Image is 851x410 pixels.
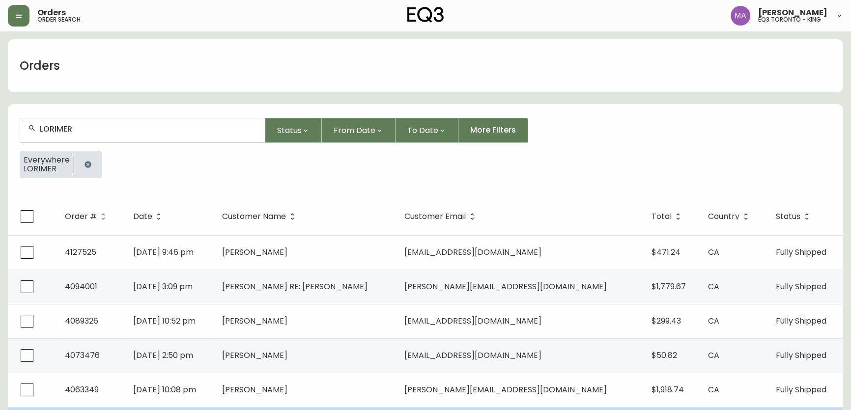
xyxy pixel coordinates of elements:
button: To Date [396,118,458,143]
span: [PERSON_NAME] RE: [PERSON_NAME] [222,281,368,292]
span: Date [133,212,165,221]
span: Fully Shipped [776,315,826,327]
span: More Filters [470,125,516,136]
span: $50.82 [652,350,677,361]
span: Customer Email [404,212,479,221]
span: Status [776,212,813,221]
span: Total [652,212,684,221]
span: Country [708,214,739,219]
span: [PERSON_NAME][EMAIL_ADDRESS][DOMAIN_NAME] [404,384,607,395]
span: CA [708,350,719,361]
span: Status [277,124,302,137]
span: Total [652,214,672,219]
span: [PERSON_NAME] [222,315,287,327]
span: [DATE] 3:09 pm [133,281,193,292]
span: From Date [334,124,375,137]
img: logo [407,7,444,23]
span: CA [708,281,719,292]
h1: Orders [20,57,60,74]
span: LORIMER [24,164,70,173]
span: Fully Shipped [776,350,826,361]
span: [DATE] 10:52 pm [133,315,196,327]
span: CA [708,384,719,395]
span: Date [133,214,152,219]
span: $471.24 [652,246,681,258]
span: [EMAIL_ADDRESS][DOMAIN_NAME] [404,315,541,327]
h5: order search [37,17,81,23]
span: 4127525 [65,246,96,258]
span: Fully Shipped [776,246,826,258]
span: 4089326 [65,315,98,327]
span: $1,779.67 [652,281,686,292]
span: Customer Name [222,212,299,221]
img: 4f0989f25cbf85e7eb2537583095d61e [731,6,750,26]
span: [PERSON_NAME][EMAIL_ADDRESS][DOMAIN_NAME] [404,281,607,292]
span: $1,918.74 [652,384,684,395]
span: [PERSON_NAME] [222,350,287,361]
input: Search [40,124,257,134]
span: [EMAIL_ADDRESS][DOMAIN_NAME] [404,246,541,258]
span: Customer Email [404,214,466,219]
span: [PERSON_NAME] [758,9,827,17]
button: Status [265,118,322,143]
span: 4063349 [65,384,99,395]
span: Customer Name [222,214,286,219]
span: [EMAIL_ADDRESS][DOMAIN_NAME] [404,350,541,361]
span: Status [776,214,800,219]
span: 4094001 [65,281,97,292]
span: 4073476 [65,350,100,361]
span: Fully Shipped [776,384,826,395]
span: Everywhere [24,156,70,164]
span: [DATE] 10:08 pm [133,384,196,395]
span: CA [708,246,719,258]
h5: eq3 toronto - king [758,17,821,23]
span: $299.43 [652,315,681,327]
span: [PERSON_NAME] [222,246,287,258]
span: Orders [37,9,66,17]
span: Country [708,212,752,221]
button: More Filters [458,118,528,143]
span: Fully Shipped [776,281,826,292]
button: From Date [322,118,396,143]
span: [DATE] 9:46 pm [133,246,194,258]
span: [DATE] 2:50 pm [133,350,193,361]
span: To Date [407,124,438,137]
span: [PERSON_NAME] [222,384,287,395]
span: Order # [65,214,97,219]
span: CA [708,315,719,327]
span: Order # [65,212,110,221]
